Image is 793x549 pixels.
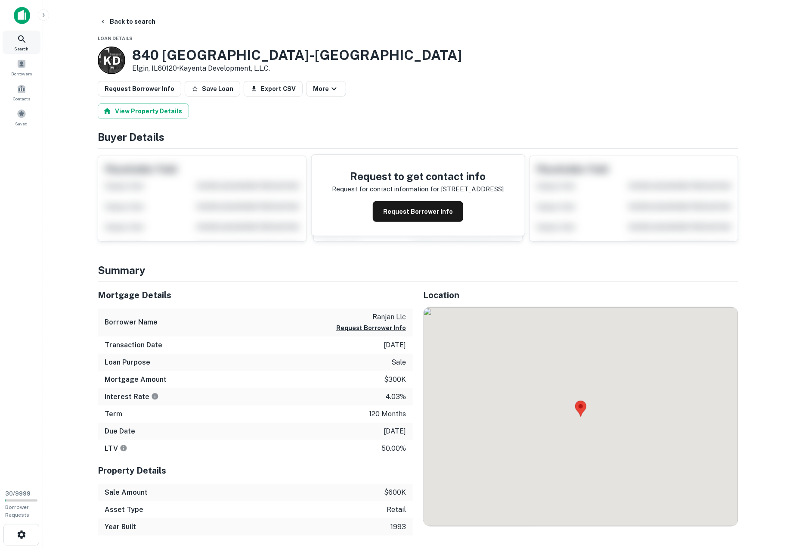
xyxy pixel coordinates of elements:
[132,63,462,74] p: Elgin, IL60120 •
[15,120,28,127] span: Saved
[98,103,189,119] button: View Property Details
[98,81,181,97] button: Request Borrower Info
[98,464,413,477] h5: Property Details
[332,184,440,194] p: Request for contact information for
[381,443,406,454] p: 50.00%
[385,392,406,402] p: 4.03%
[332,168,504,184] h4: Request to get contact info
[105,392,159,402] h6: Interest Rate
[105,426,135,437] h6: Due Date
[105,340,162,350] h6: Transaction Date
[105,443,127,454] h6: LTV
[105,357,150,368] h6: Loan Purpose
[98,47,125,74] a: K D
[750,480,793,521] iframe: Chat Widget
[336,312,406,322] p: ranjan llc
[306,81,346,97] button: More
[14,7,30,24] img: capitalize-icon.png
[13,95,30,102] span: Contacts
[384,374,406,385] p: $300k
[3,56,40,79] a: Borrowers
[384,487,406,498] p: $600k
[3,106,40,129] a: Saved
[98,289,413,302] h5: Mortgage Details
[105,522,136,532] h6: Year Built
[105,487,148,498] h6: Sale Amount
[105,317,158,328] h6: Borrower Name
[244,81,303,97] button: Export CSV
[179,64,270,72] a: Kayenta Development, L.l.c.
[98,129,738,145] h4: Buyer Details
[5,504,29,518] span: Borrower Requests
[3,81,40,104] a: Contacts
[132,47,462,63] h3: 840 [GEOGRAPHIC_DATA]-[GEOGRAPHIC_DATA]
[336,323,406,333] button: Request Borrower Info
[96,14,159,29] button: Back to search
[423,289,738,302] h5: Location
[369,409,406,419] p: 120 months
[185,81,240,97] button: Save Loan
[391,357,406,368] p: sale
[105,505,143,515] h6: Asset Type
[384,340,406,350] p: [DATE]
[105,374,167,385] h6: Mortgage Amount
[3,31,40,54] a: Search
[390,522,406,532] p: 1993
[103,52,120,69] p: K D
[15,45,29,52] span: Search
[98,36,133,41] span: Loan Details
[11,70,32,77] span: Borrowers
[151,393,159,400] svg: The interest rates displayed on the website are for informational purposes only and may be report...
[5,490,31,497] span: 30 / 9999
[441,184,504,194] p: [STREET_ADDRESS]
[387,505,406,515] p: retail
[98,262,738,278] h4: Summary
[120,444,127,452] svg: LTVs displayed on the website are for informational purposes only and may be reported incorrectly...
[373,201,463,222] button: Request Borrower Info
[384,426,406,437] p: [DATE]
[105,409,122,419] h6: Term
